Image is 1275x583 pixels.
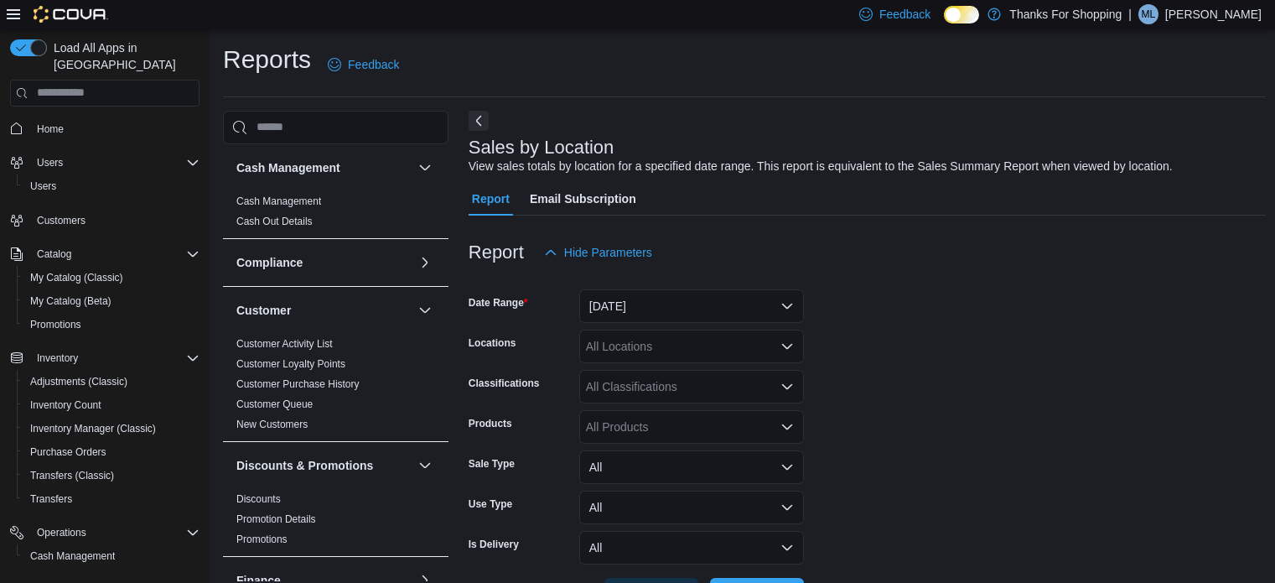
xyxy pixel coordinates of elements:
[236,378,360,390] a: Customer Purchase History
[23,315,88,335] a: Promotions
[37,156,63,169] span: Users
[223,191,448,238] div: Cash Management
[23,176,63,196] a: Users
[236,377,360,391] span: Customer Purchase History
[30,445,106,459] span: Purchase Orders
[23,291,118,311] a: My Catalog (Beta)
[30,549,115,563] span: Cash Management
[17,440,206,464] button: Purchase Orders
[579,289,804,323] button: [DATE]
[236,533,288,546] span: Promotions
[236,513,316,526] span: Promotion Details
[17,544,206,568] button: Cash Management
[780,380,794,393] button: Open list of options
[780,340,794,353] button: Open list of options
[579,450,804,484] button: All
[579,491,804,524] button: All
[17,313,206,336] button: Promotions
[23,268,130,288] a: My Catalog (Classic)
[236,358,345,370] a: Customer Loyalty Points
[23,291,200,311] span: My Catalog (Beta)
[23,395,108,415] a: Inventory Count
[236,254,303,271] h3: Compliance
[17,266,206,289] button: My Catalog (Classic)
[944,6,979,23] input: Dark Mode
[23,419,200,439] span: Inventory Manager (Classic)
[37,351,78,365] span: Inventory
[3,151,206,174] button: Users
[1128,4,1132,24] p: |
[3,208,206,232] button: Customers
[23,372,200,392] span: Adjustments (Classic)
[23,466,200,486] span: Transfers (Classic)
[30,118,200,139] span: Home
[469,457,515,471] label: Sale Type
[944,23,945,24] span: Dark Mode
[236,534,288,545] a: Promotions
[236,398,313,410] a: Customer Queue
[30,523,200,543] span: Operations
[30,318,81,331] span: Promotions
[23,466,121,486] a: Transfers (Classic)
[530,182,636,216] span: Email Subscription
[223,334,448,441] div: Customer
[23,546,122,566] a: Cash Management
[236,457,412,474] button: Discounts & Promotions
[23,268,200,288] span: My Catalog (Classic)
[17,417,206,440] button: Inventory Manager (Classic)
[236,419,308,430] a: New Customers
[415,252,435,273] button: Compliance
[3,117,206,141] button: Home
[30,398,101,412] span: Inventory Count
[23,442,113,462] a: Purchase Orders
[17,174,206,198] button: Users
[30,294,111,308] span: My Catalog (Beta)
[23,442,200,462] span: Purchase Orders
[37,247,71,261] span: Catalog
[1142,4,1156,24] span: ML
[3,242,206,266] button: Catalog
[236,302,412,319] button: Customer
[537,236,659,269] button: Hide Parameters
[472,182,510,216] span: Report
[469,158,1173,175] div: View sales totals by location for a specified date range. This report is equivalent to the Sales ...
[236,159,340,176] h3: Cash Management
[236,492,281,506] span: Discounts
[236,338,333,350] a: Customer Activity List
[30,153,70,173] button: Users
[469,336,516,350] label: Locations
[17,393,206,417] button: Inventory Count
[236,216,313,227] a: Cash Out Details
[469,497,512,511] label: Use Type
[1138,4,1158,24] div: Mike Lysack
[3,521,206,544] button: Operations
[236,357,345,371] span: Customer Loyalty Points
[469,138,614,158] h3: Sales by Location
[30,492,72,506] span: Transfers
[23,489,200,509] span: Transfers
[579,531,804,565] button: All
[469,538,519,551] label: Is Delivery
[564,244,652,261] span: Hide Parameters
[23,372,134,392] a: Adjustments (Classic)
[23,489,79,509] a: Transfers
[236,457,373,474] h3: Discounts & Promotions
[236,513,316,525] a: Promotion Details
[415,455,435,476] button: Discounts & Promotions
[23,315,200,335] span: Promotions
[30,210,200,231] span: Customers
[30,244,78,264] button: Catalog
[879,6,930,23] span: Feedback
[34,6,108,23] img: Cova
[415,300,435,320] button: Customer
[30,469,114,482] span: Transfers (Classic)
[236,215,313,228] span: Cash Out Details
[236,254,412,271] button: Compliance
[236,493,281,505] a: Discounts
[236,337,333,351] span: Customer Activity List
[415,158,435,178] button: Cash Management
[780,420,794,434] button: Open list of options
[1165,4,1262,24] p: [PERSON_NAME]
[23,176,200,196] span: Users
[30,271,123,284] span: My Catalog (Classic)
